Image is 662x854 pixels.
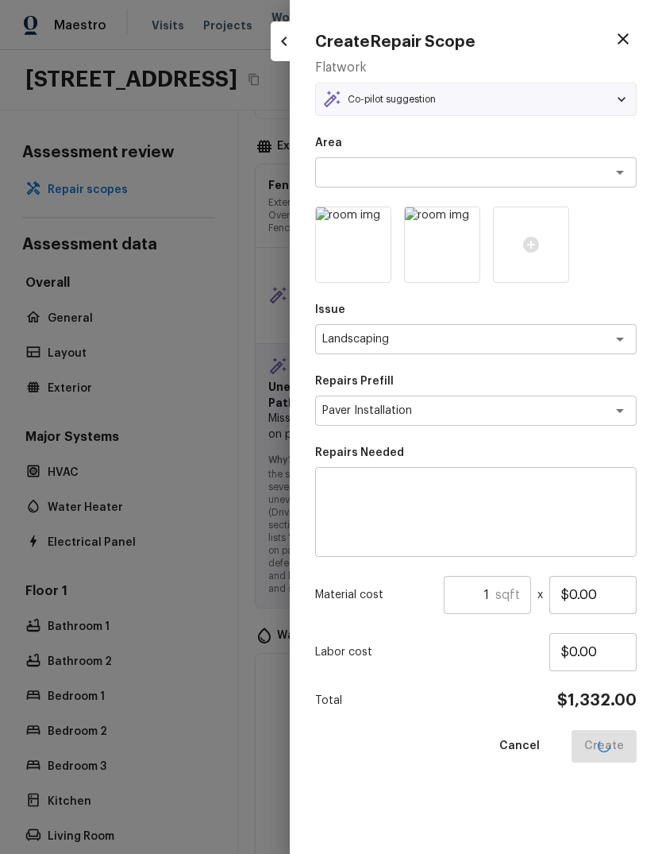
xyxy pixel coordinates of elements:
[322,331,585,347] textarea: Landscaping
[315,135,637,151] p: Area
[322,403,585,419] textarea: Paver Installation
[315,445,637,461] p: Repairs Needed
[405,207,479,282] img: room img
[348,93,436,106] p: Co-pilot suggestion
[315,644,549,660] p: Labor cost
[609,161,631,184] button: Open
[326,481,625,544] textarea: Prep and level the area where the new concrete pavers will be installed. Install new 12x12 conret...
[315,693,342,709] p: Total
[315,59,637,76] h5: Flatwork
[557,690,637,711] h4: $1,332.00
[495,586,520,604] h5: sqft
[315,576,637,614] div: x
[315,302,637,318] p: Issue
[609,328,631,350] button: Open
[315,587,437,603] p: Material cost
[315,32,475,52] h4: Create Repair Scope
[316,207,391,282] img: room img
[609,400,631,422] button: Open
[487,730,552,763] button: Cancel
[315,373,637,389] p: Repairs Prefill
